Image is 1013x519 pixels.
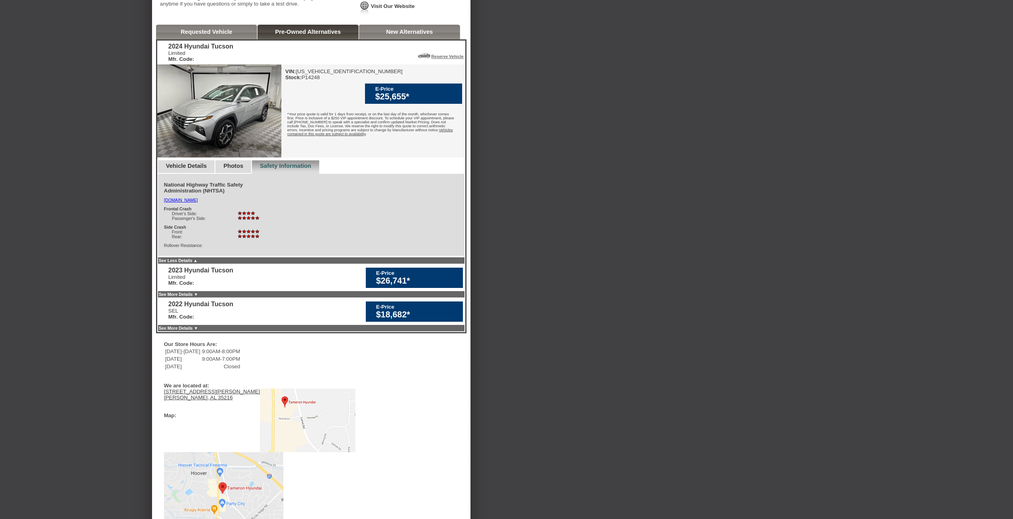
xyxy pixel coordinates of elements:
[168,50,233,62] div: Limited
[168,314,194,320] b: Mfr. Code:
[164,206,263,211] div: Frontal Crash
[168,274,233,286] div: Limited
[168,280,194,286] b: Mfr. Code:
[285,68,403,80] div: [US_VEHICLE_IDENTIFICATION_NUMBER] P14248
[223,163,243,169] a: Photos
[172,211,263,216] div: Driver's Side:
[164,225,263,229] div: Side Crash
[164,341,351,347] div: Our Store Hours Are:
[166,163,207,169] a: Vehicle Details
[165,348,201,355] td: [DATE]-[DATE]
[165,363,201,370] td: [DATE]
[165,356,201,362] td: [DATE]
[164,198,198,202] a: [DOMAIN_NAME]
[168,56,194,62] b: Mfr. Code:
[376,270,459,276] div: E-Price
[260,389,355,452] img: Map to Tameron Hyundai
[275,29,341,35] a: Pre-Owned Alternatives
[201,363,240,370] td: Closed
[164,182,263,194] div: National Highway Traffic Safety Administration (NHTSA)
[431,54,464,59] a: Reserve Vehicle
[285,74,302,80] b: Stock:
[359,1,370,16] img: Icon_VisitWebsite.png
[371,3,415,9] a: Visit Our Website
[238,216,260,220] img: icon_star_5.png
[181,29,232,35] a: Requested Vehicle
[201,348,240,355] td: 9:00AM-8:00PM
[238,211,255,215] img: icon_star_4.png
[168,267,233,274] div: 2023 Hyundai Tucson
[159,292,198,297] a: See More Details ▼
[168,43,233,50] div: 2024 Hyundai Tucson
[238,234,260,238] img: icon_star_5.png
[238,229,260,233] img: icon_star_5.png
[157,64,281,157] img: 2024 Hyundai Tucson
[418,53,430,58] img: Icon_ReserveVehicleCar.png
[375,86,458,92] div: E-Price
[159,326,198,330] a: See More Details ▼
[164,389,260,400] a: [STREET_ADDRESS][PERSON_NAME][PERSON_NAME], AL 35216
[172,229,263,234] div: Front:
[375,92,458,102] div: $25,655*
[201,356,240,362] td: 9:00AM-7:00PM
[164,412,176,418] div: Map:
[172,234,263,239] div: Rear:
[168,308,233,320] div: SEL
[376,310,459,320] div: $18,682*
[386,29,433,35] a: New Alternatives
[376,276,459,286] div: $26,741*
[376,304,459,310] div: E-Price
[285,68,296,74] b: VIN:
[168,301,233,308] div: 2022 Hyundai Tucson
[260,163,311,169] a: Safety Information
[164,243,263,248] div: Rollover Resistance:
[281,106,465,144] div: *Your price quote is valid for 1 days from receipt, or on the last day of the month, whichever co...
[164,383,351,389] div: We are located at:
[159,258,198,263] a: See Less Details ▲
[172,216,263,221] div: Passenger's Side:
[287,128,453,136] u: Vehicles contained in this quote are subject to availability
